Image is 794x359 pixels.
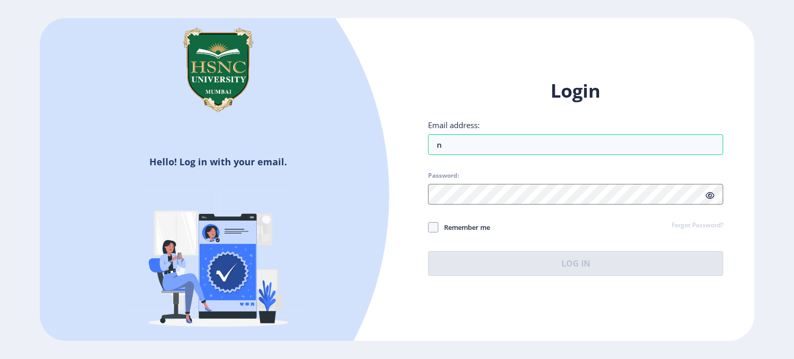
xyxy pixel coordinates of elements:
[166,18,270,121] img: hsnc.png
[428,120,480,130] label: Email address:
[128,172,309,353] img: Verified-rafiki.svg
[428,134,723,155] input: Email address
[428,171,459,180] label: Password:
[671,221,723,230] a: Forgot Password?
[438,221,490,233] span: Remember me
[428,251,723,276] button: Log In
[428,79,723,103] h1: Login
